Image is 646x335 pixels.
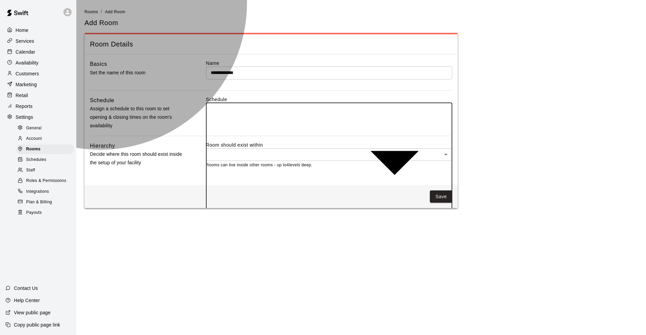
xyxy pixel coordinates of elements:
span: Rooms [26,146,41,153]
label: Name [206,60,452,67]
h6: Hierarchy [90,142,115,150]
p: Reports [16,103,33,110]
span: Plan & Billing [26,199,52,206]
p: Copy public page link [14,321,60,328]
nav: breadcrumb [84,8,638,16]
p: Decide where this room should exist inside the setup of your facility [90,150,184,167]
span: Integrations [26,188,49,195]
p: Retail [16,92,28,99]
button: Save [430,190,452,203]
span: General [26,125,42,132]
span: Room Details [90,40,452,49]
li: Working Hours [14,222,646,228]
span: Rooms [84,10,98,14]
p: Home [16,27,28,34]
p: Customers [16,70,39,77]
span: Payouts [26,209,42,216]
span: Staff [26,167,35,174]
li: / [101,8,102,15]
span: Account [26,135,42,142]
p: Contact Us [14,285,38,292]
p: Settings [16,114,33,120]
p: Set the name of this room [90,69,184,77]
p: Help Center [14,297,40,304]
p: View public page [14,309,51,316]
h5: Add Room [84,18,118,27]
p: Marketing [16,81,37,88]
label: Room should exist within [206,142,452,148]
p: Availability [16,59,39,66]
h6: Basics [90,60,107,69]
span: Roles & Permissions [26,178,66,184]
h6: Schedule [90,96,114,105]
span: Add Room [105,10,125,14]
p: Services [16,38,34,44]
label: Schedule [206,96,452,103]
p: Calendar [16,49,35,55]
p: Assign a schedule to this room to set opening & closing times on the room's availability [90,105,184,130]
span: Schedules [26,156,46,163]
